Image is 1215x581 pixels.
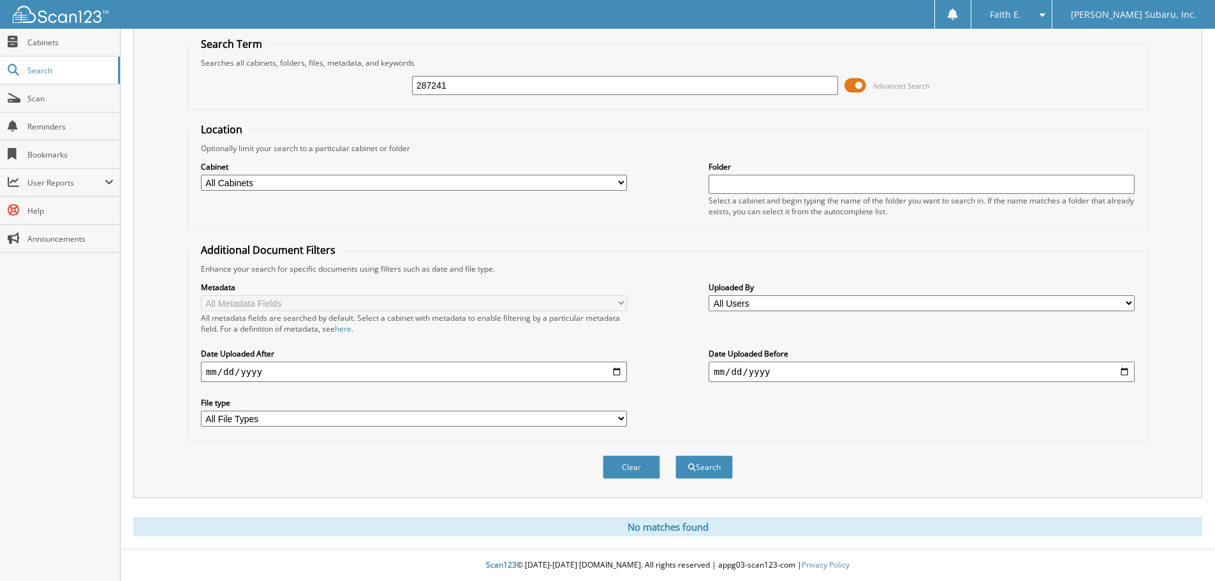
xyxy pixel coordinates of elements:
legend: Search Term [195,37,269,51]
div: All metadata fields are searched by default. Select a cabinet with metadata to enable filtering b... [201,313,627,334]
span: Help [27,205,114,216]
button: Clear [603,455,660,479]
span: [PERSON_NAME] Subaru, Inc. [1071,11,1197,18]
div: No matches found [133,517,1202,536]
legend: Location [195,122,249,136]
label: Cabinet [201,161,627,172]
a: here [335,323,351,334]
label: File type [201,397,627,408]
input: start [201,362,627,382]
span: Faith E. [990,11,1021,18]
span: Reminders [27,121,114,132]
legend: Additional Document Filters [195,243,342,257]
span: Announcements [27,233,114,244]
span: Search [27,65,112,76]
div: Select a cabinet and begin typing the name of the folder you want to search in. If the name match... [709,195,1135,217]
label: Date Uploaded After [201,348,627,359]
span: Scan123 [486,559,517,570]
div: © [DATE]-[DATE] [DOMAIN_NAME]. All rights reserved | appg03-scan123-com | [121,550,1215,581]
div: Optionally limit your search to a particular cabinet or folder [195,143,1141,154]
span: Bookmarks [27,149,114,160]
img: scan123-logo-white.svg [13,6,108,23]
div: Enhance your search for specific documents using filters such as date and file type. [195,263,1141,274]
span: Scan [27,93,114,104]
span: Advanced Search [873,81,930,91]
iframe: Chat Widget [1151,520,1215,581]
div: Searches all cabinets, folders, files, metadata, and keywords [195,57,1141,68]
a: Privacy Policy [802,559,850,570]
button: Search [675,455,733,479]
span: User Reports [27,177,105,188]
input: end [709,362,1135,382]
label: Folder [709,161,1135,172]
label: Date Uploaded Before [709,348,1135,359]
span: Cabinets [27,37,114,48]
label: Uploaded By [709,282,1135,293]
label: Metadata [201,282,627,293]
